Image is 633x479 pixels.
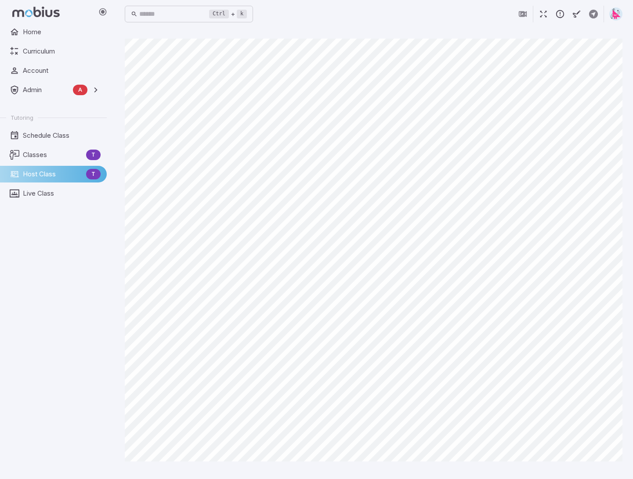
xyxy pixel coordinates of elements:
[552,6,568,22] button: Report an Issue
[86,150,101,159] span: T
[23,66,101,75] span: Account
[535,6,552,22] button: Fullscreen Game
[209,10,229,18] kbd: Ctrl
[23,189,101,198] span: Live Class
[23,46,101,56] span: Curriculum
[237,10,247,18] kbd: k
[609,7,622,21] img: right-triangle.svg
[23,85,69,95] span: Admin
[585,6,602,22] button: Create Activity
[11,114,33,122] span: Tutoring
[73,86,87,94] span: A
[23,169,83,179] span: Host Class
[23,131,101,140] span: Schedule Class
[23,150,83,160] span: Classes
[86,170,101,179] span: T
[209,9,247,19] div: +
[568,6,585,22] button: Start Drawing on Questions
[514,6,531,22] button: Join in Zoom Client
[23,27,101,37] span: Home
